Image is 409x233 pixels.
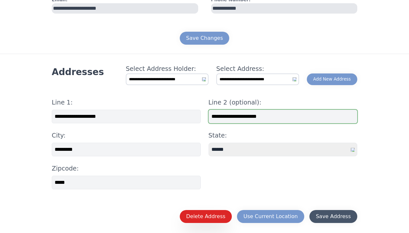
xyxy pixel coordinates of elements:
div: Delete Address [186,213,225,220]
button: Save Changes [180,32,230,45]
div: Save Address [316,213,351,220]
h4: Select Address: [216,64,299,73]
button: Delete Address [180,210,232,223]
button: Save Address [309,210,357,223]
h4: Line 2 (optional): [209,98,358,107]
h4: City: [52,131,201,140]
div: Save Changes [186,34,223,42]
h4: Line 1: [52,98,201,107]
div: Add New Address [313,76,351,83]
h4: State: [209,131,358,140]
h4: Zipcode: [52,164,201,173]
button: Add New Address [307,73,357,85]
div: Use Current Location [243,213,298,220]
button: Use Current Location [237,210,304,223]
h4: Select Address Holder: [126,64,209,73]
h3: Addresses [52,66,104,78]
